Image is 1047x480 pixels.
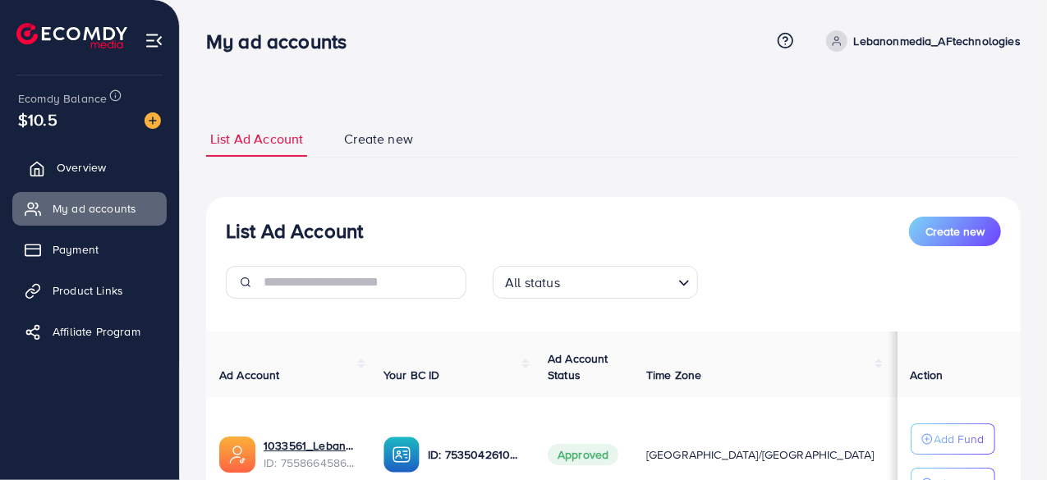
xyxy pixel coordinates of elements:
[210,130,303,149] span: List Ad Account
[206,30,360,53] h3: My ad accounts
[934,429,985,449] p: Add Fund
[53,282,123,299] span: Product Links
[145,31,163,50] img: menu
[219,367,280,383] span: Ad Account
[18,90,107,107] span: Ecomdy Balance
[925,223,985,240] span: Create new
[57,159,106,176] span: Overview
[977,406,1035,468] iframe: Chat
[502,271,563,295] span: All status
[383,437,420,473] img: ic-ba-acc.ded83a64.svg
[264,437,357,471] div: <span class='underline'>1033561_Lebanonmedia_AFtechnologies_1759889050476</span></br>755866458635...
[548,350,608,383] span: Ad Account Status
[16,23,127,48] img: logo
[226,219,363,243] h3: List Ad Account
[53,323,140,340] span: Affiliate Program
[145,112,161,129] img: image
[12,233,167,266] a: Payment
[53,241,99,258] span: Payment
[646,446,875,463] span: [GEOGRAPHIC_DATA]/[GEOGRAPHIC_DATA]
[12,151,167,184] a: Overview
[344,130,413,149] span: Create new
[264,455,357,471] span: ID: 7558664586359046152
[909,217,1001,246] button: Create new
[911,423,995,455] button: Add Fund
[911,367,944,383] span: Action
[53,200,136,217] span: My ad accounts
[565,267,672,295] input: Search for option
[854,31,1021,51] p: Lebanonmedia_AFtechnologies
[12,315,167,348] a: Affiliate Program
[383,367,440,383] span: Your BC ID
[18,107,57,131] span: $10.5
[264,437,357,454] a: 1033561_Lebanonmedia_AFtechnologies_1759889050476
[12,274,167,307] a: Product Links
[820,30,1021,52] a: Lebanonmedia_AFtechnologies
[12,192,167,225] a: My ad accounts
[548,444,618,465] span: Approved
[219,437,255,473] img: ic-ads-acc.e4c84228.svg
[428,445,521,464] p: ID: 7535042610151407617
[646,367,701,383] span: Time Zone
[493,266,698,299] div: Search for option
